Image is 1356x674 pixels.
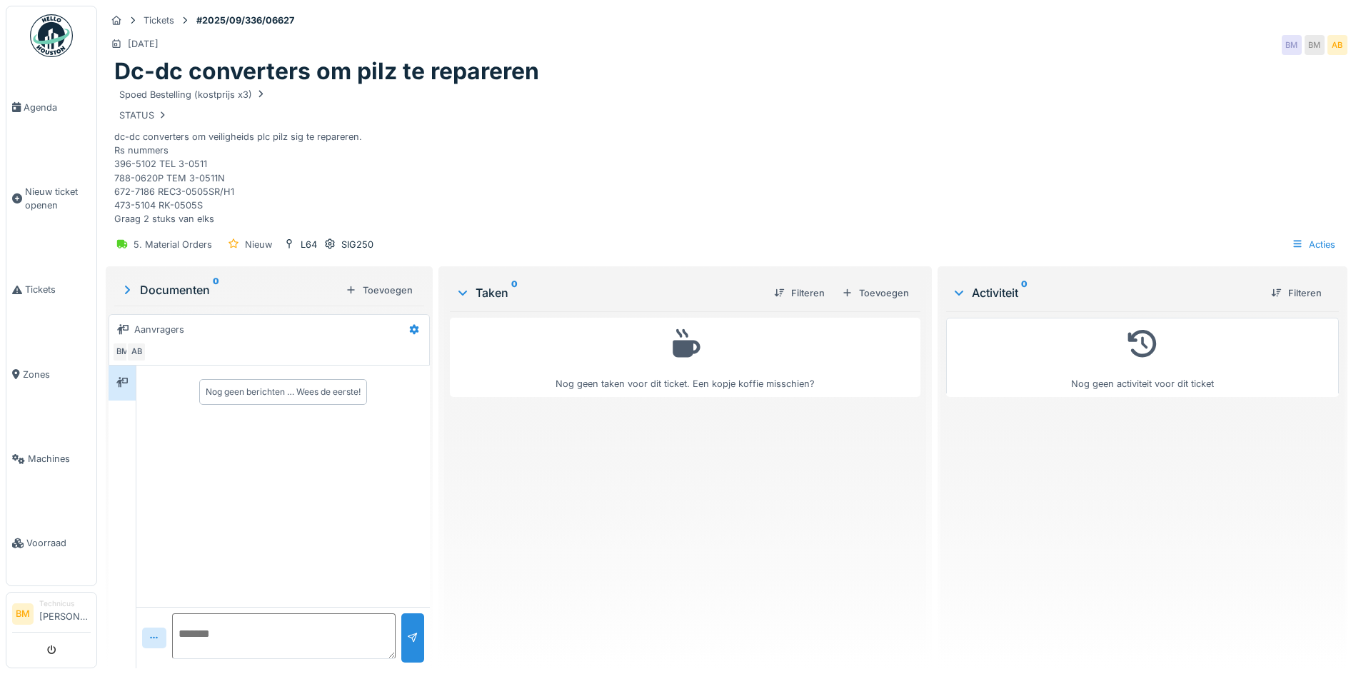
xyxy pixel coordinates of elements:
div: Filteren [768,283,830,303]
div: Activiteit [952,284,1260,301]
div: Aanvragers [134,323,184,336]
div: Toevoegen [836,283,915,303]
div: Tickets [144,14,174,27]
sup: 0 [213,281,219,298]
sup: 0 [1021,284,1028,301]
a: Zones [6,332,96,416]
div: Acties [1285,234,1342,255]
div: Filteren [1265,283,1327,303]
div: AB [1327,35,1347,55]
img: Badge_color-CXgf-gQk.svg [30,14,73,57]
span: Voorraad [26,536,91,550]
span: Tickets [25,283,91,296]
div: BM [112,342,132,362]
h1: Dc-dc converters om pilz te repareren [114,58,539,85]
div: Toevoegen [340,281,418,300]
div: Spoed Bestelling (kostprijs x3) [119,88,266,101]
a: Agenda [6,65,96,149]
div: 5. Material Orders [134,238,212,251]
a: Voorraad [6,501,96,585]
div: BM [1305,35,1325,55]
span: Machines [28,452,91,466]
div: Technicus [39,598,91,609]
a: Machines [6,417,96,501]
div: Nog geen berichten … Wees de eerste! [206,386,361,398]
strong: #2025/09/336/06627 [191,14,300,27]
div: SIG250 [341,238,373,251]
div: [DATE] [128,37,159,51]
div: BM [1282,35,1302,55]
a: Nieuw ticket openen [6,149,96,248]
sup: 0 [511,284,518,301]
div: Nog geen taken voor dit ticket. Een kopje koffie misschien? [459,324,911,391]
div: L64 [301,238,317,251]
div: STATUS [119,109,169,122]
div: dc-dc converters om veiligheids plc pilz sig te repareren. Rs nummers 396-5102 TEL 3-0511 788-062... [114,86,1339,228]
div: AB [126,342,146,362]
div: Nieuw [245,238,272,251]
div: Nog geen activiteit voor dit ticket [955,324,1330,391]
li: [PERSON_NAME] [39,598,91,629]
li: BM [12,603,34,625]
div: Documenten [120,281,340,298]
span: Agenda [24,101,91,114]
a: BM Technicus[PERSON_NAME] [12,598,91,633]
span: Zones [23,368,91,381]
div: Taken [456,284,763,301]
a: Tickets [6,248,96,332]
span: Nieuw ticket openen [25,185,91,212]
